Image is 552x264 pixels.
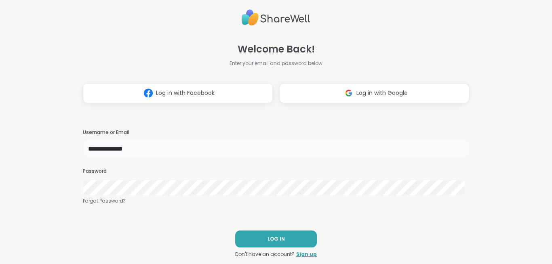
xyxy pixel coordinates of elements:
a: Forgot Password? [83,197,469,205]
span: Welcome Back! [238,42,315,57]
img: ShareWell Logomark [141,86,156,101]
img: ShareWell Logomark [341,86,356,101]
span: Log in with Google [356,89,408,97]
span: Log in with Facebook [156,89,215,97]
button: LOG IN [235,230,317,247]
h3: Username or Email [83,129,469,136]
img: ShareWell Logo [242,6,310,29]
span: Don't have an account? [235,251,295,258]
h3: Password [83,168,469,175]
button: Log in with Google [279,83,469,103]
a: Sign up [296,251,317,258]
span: LOG IN [268,235,285,243]
span: Enter your email and password below [230,60,322,67]
button: Log in with Facebook [83,83,273,103]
